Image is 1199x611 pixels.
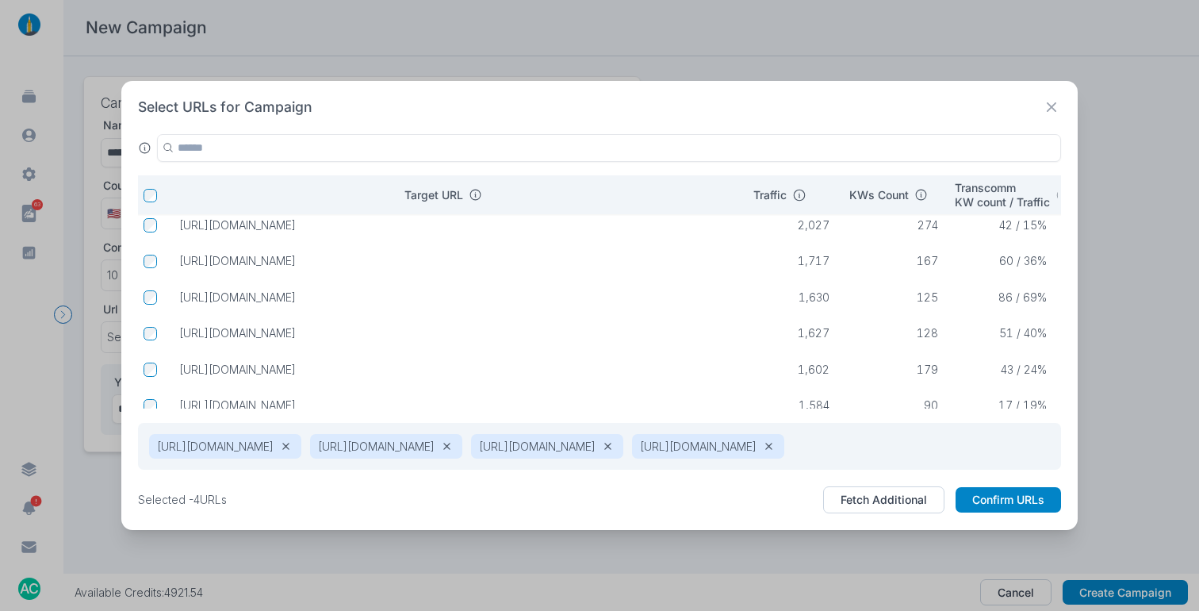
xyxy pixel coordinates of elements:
p: 1,627 [743,326,829,340]
p: KWs Count [849,188,909,202]
p: Target URL [404,188,463,202]
p: 167 [852,254,938,268]
p: [URL][DOMAIN_NAME] [157,440,274,454]
p: 51 / 40% [960,326,1047,340]
p: 274 [852,218,938,232]
h2: Select URLs for Campaign [138,98,312,117]
p: Transcomm KW count / Traffic [955,181,1050,209]
p: Selected - 4 URLs [138,493,227,507]
p: 86 / 69% [960,290,1047,305]
p: 125 [852,290,938,305]
p: 179 [852,363,938,377]
p: 1,717 [743,254,829,268]
p: 43 / 24% [960,363,1047,377]
p: https://www.travelguard.com/travel-insurance/benefits [179,363,721,377]
p: [URL][DOMAIN_NAME] [318,440,435,454]
button: Confirm URLs [956,487,1061,513]
p: 1,602 [743,363,829,377]
p: https://www.travelguard.com/travel-insurance/benefits/medevac [179,326,721,340]
p: 1,630 [743,290,829,305]
p: 1,584 [743,398,829,413]
p: [URL][DOMAIN_NAME] [479,440,596,454]
p: 2,027 [743,218,829,232]
p: https://www.travelguard.com/travel-insurance/plans [179,254,721,268]
p: Traffic [753,188,787,202]
p: https://www.travelguard.com/help-center/claims [179,398,721,413]
p: 42 / 15% [960,218,1047,232]
p: 17 / 19% [960,398,1047,413]
p: 60 / 36% [960,254,1047,268]
p: https://www.travelguard.com/travel-insurance/trip-types/ski-insurance [179,290,721,305]
p: 128 [852,326,938,340]
p: 90 [852,398,938,413]
button: Fetch Additional [823,486,944,513]
p: https://www.travelguard.com/travel-resources/destinations/caribbean/virgin-islands [179,218,721,232]
p: [URL][DOMAIN_NAME] [640,440,757,454]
